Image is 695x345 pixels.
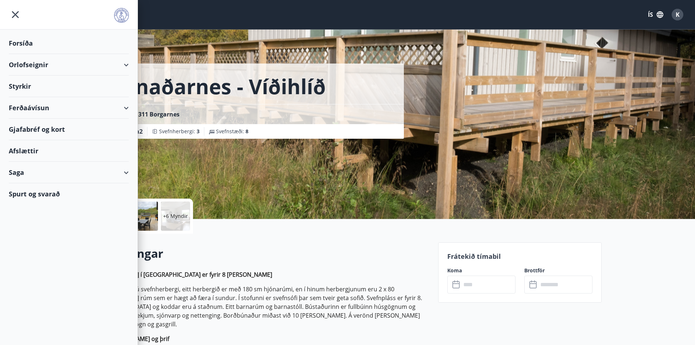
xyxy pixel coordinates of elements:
div: Orlofseignir [9,54,129,76]
p: Í húsinu eru þrjú svefnherbergi, eitt herbergið er með 180 sm hjónarúmi, en í hinum herbergjunum ... [94,285,429,329]
div: Saga [9,162,129,183]
div: Forsíða [9,32,129,54]
strong: Lín, [PERSON_NAME] og þrif [94,335,169,343]
span: Svefnstæði : [216,128,248,135]
button: ÍS [644,8,667,21]
label: Koma [447,267,516,274]
button: K [669,6,686,23]
span: K [676,11,680,19]
div: Ferðaávísun [9,97,129,119]
span: Víðihlíð - 311 Borgarnes [111,110,179,118]
div: Afslættir [9,140,129,162]
span: 8 [246,128,248,135]
button: menu [9,8,22,21]
div: Spurt og svarað [9,183,129,204]
div: Gjafabréf og kort [9,119,129,140]
h2: Upplýsingar [94,245,429,261]
p: +6 Myndir [163,212,188,220]
label: Brottför [524,267,592,274]
strong: [PERSON_NAME] í [GEOGRAPHIC_DATA] er fyrir 8 [PERSON_NAME] [94,271,272,279]
span: 3 [197,128,200,135]
div: Styrkir [9,76,129,97]
h1: Munaðarnes - Víðihlíð [103,72,326,100]
span: Svefnherbergi : [159,128,200,135]
p: Frátekið tímabil [447,252,592,261]
img: union_logo [114,8,129,23]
